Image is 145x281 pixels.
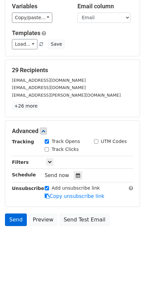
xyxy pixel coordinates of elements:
button: Save [48,39,65,49]
h5: Email column [77,3,133,10]
label: Track Opens [52,138,80,145]
a: Copy unsubscribe link [45,193,104,199]
strong: Schedule [12,172,36,177]
strong: Filters [12,160,29,165]
h5: Advanced [12,127,133,135]
a: Templates [12,29,40,36]
a: Load... [12,39,37,49]
h5: 29 Recipients [12,67,133,74]
a: Send Test Email [59,213,110,226]
span: Send now [45,172,69,178]
small: [EMAIL_ADDRESS][DOMAIN_NAME] [12,85,86,90]
iframe: Chat Widget [112,249,145,281]
h5: Variables [12,3,68,10]
label: Track Clicks [52,146,79,153]
a: Copy/paste... [12,13,52,23]
label: Add unsubscribe link [52,185,100,192]
a: Preview [28,213,58,226]
a: +26 more [12,102,40,110]
label: UTM Codes [101,138,127,145]
small: [EMAIL_ADDRESS][DOMAIN_NAME] [12,78,86,83]
a: Send [5,213,27,226]
strong: Unsubscribe [12,186,44,191]
strong: Tracking [12,139,34,144]
small: [EMAIL_ADDRESS][PERSON_NAME][DOMAIN_NAME] [12,93,121,98]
